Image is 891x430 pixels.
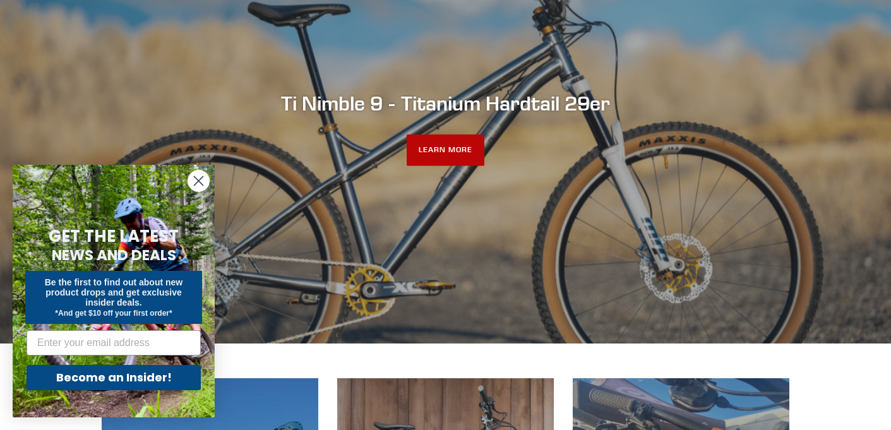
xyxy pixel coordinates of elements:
[27,330,201,355] input: Enter your email address
[102,91,790,115] h2: Ti Nimble 9 - Titanium Hardtail 29er
[407,134,484,166] a: LEARN MORE
[27,365,201,390] button: Become an Insider!
[55,309,172,318] span: *And get $10 off your first order*
[188,170,210,192] button: Close dialog
[45,277,183,308] span: Be the first to find out about new product drops and get exclusive insider deals.
[49,225,179,248] span: GET THE LATEST
[52,245,176,265] span: NEWS AND DEALS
